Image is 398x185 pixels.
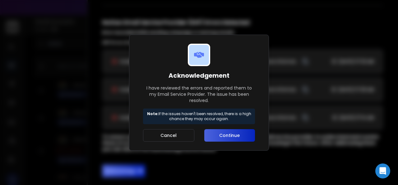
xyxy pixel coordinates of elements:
div: Open Intercom Messenger [375,163,390,178]
button: Cancel [143,129,194,142]
p: If the issues haven't been resolved, there is a high chance they may occur again. [146,111,252,121]
p: I have reviewed the errors and reported them to my Email Service Provider. The issue has been res... [143,85,255,104]
h1: Acknowledgement [143,71,255,80]
button: Continue [204,129,255,142]
strong: Note: [147,111,159,116]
